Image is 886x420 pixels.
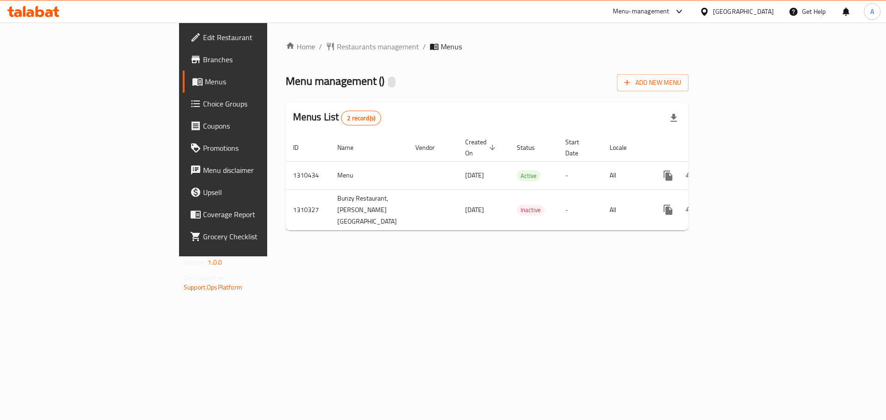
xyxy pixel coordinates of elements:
[203,142,320,154] span: Promotions
[293,142,311,153] span: ID
[517,142,547,153] span: Status
[679,199,701,221] button: Change Status
[657,165,679,187] button: more
[183,115,327,137] a: Coupons
[517,170,540,181] div: Active
[337,142,365,153] span: Name
[713,6,774,17] div: [GEOGRAPHIC_DATA]
[465,169,484,181] span: [DATE]
[203,165,320,176] span: Menu disclaimer
[208,256,222,268] span: 1.0.0
[558,189,602,230] td: -
[293,110,381,125] h2: Menus List
[517,205,545,215] span: Inactive
[465,136,498,159] span: Created On
[203,54,320,65] span: Branches
[341,114,381,123] span: 2 record(s)
[517,171,540,181] span: Active
[203,231,320,242] span: Grocery Checklist
[337,41,419,52] span: Restaurants management
[558,161,602,189] td: -
[205,76,320,87] span: Menus
[203,187,320,198] span: Upsell
[183,48,327,71] a: Branches
[610,142,639,153] span: Locale
[183,71,327,93] a: Menus
[183,203,327,225] a: Coverage Report
[203,32,320,43] span: Edit Restaurant
[617,74,688,91] button: Add New Menu
[203,98,320,109] span: Choice Groups
[286,134,753,231] table: enhanced table
[423,41,426,52] li: /
[341,111,381,125] div: Total records count
[613,6,670,17] div: Menu-management
[679,165,701,187] button: Change Status
[183,225,327,248] a: Grocery Checklist
[183,93,327,115] a: Choice Groups
[602,189,650,230] td: All
[184,281,242,293] a: Support.OpsPlatform
[602,161,650,189] td: All
[203,120,320,131] span: Coupons
[415,142,447,153] span: Vendor
[183,26,327,48] a: Edit Restaurant
[183,159,327,181] a: Menu disclaimer
[184,256,206,268] span: Version:
[441,41,462,52] span: Menus
[565,136,591,159] span: Start Date
[657,199,679,221] button: more
[286,41,688,52] nav: breadcrumb
[183,181,327,203] a: Upsell
[870,6,874,17] span: A
[326,41,419,52] a: Restaurants management
[330,161,408,189] td: Menu
[203,209,320,220] span: Coverage Report
[624,77,681,89] span: Add New Menu
[184,272,226,284] span: Get support on:
[330,189,408,230] td: Bunzy Restaurant,[PERSON_NAME][GEOGRAPHIC_DATA]
[465,204,484,216] span: [DATE]
[650,134,753,162] th: Actions
[286,71,384,91] span: Menu management ( )
[663,107,685,129] div: Export file
[183,137,327,159] a: Promotions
